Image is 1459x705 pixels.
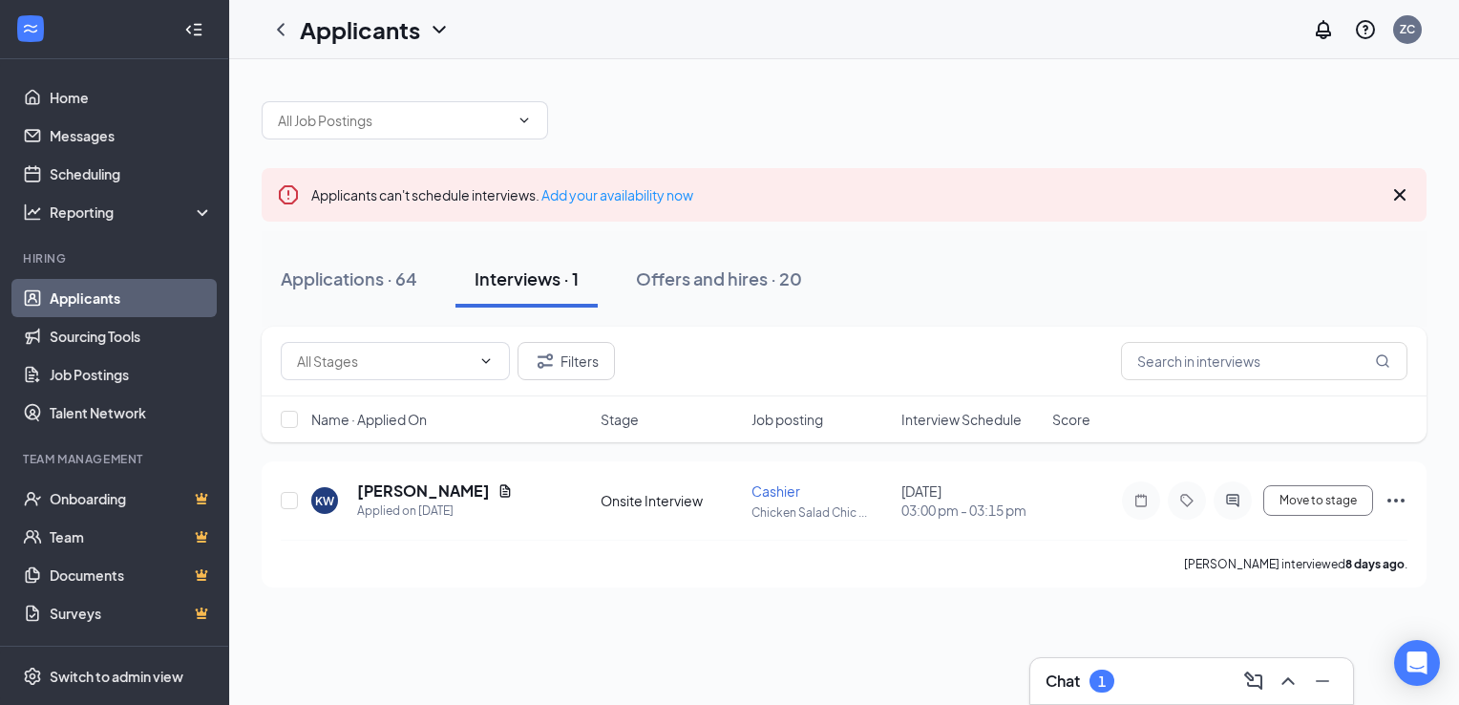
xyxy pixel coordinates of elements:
[50,355,213,394] a: Job Postings
[281,267,417,290] div: Applications · 64
[269,18,292,41] svg: ChevronLeft
[751,482,800,500] span: Cashier
[50,667,183,686] div: Switch to admin view
[428,18,451,41] svg: ChevronDown
[517,113,532,128] svg: ChevronDown
[297,351,471,372] input: All Stages
[50,480,213,518] a: OnboardingCrown
[50,279,213,317] a: Applicants
[636,267,802,290] div: Offers and hires · 20
[1279,494,1357,507] span: Move to stage
[21,19,40,38] svg: WorkstreamLogo
[50,394,213,432] a: Talent Network
[1046,671,1080,692] h3: Chat
[23,250,209,267] div: Hiring
[50,155,213,193] a: Scheduling
[497,483,513,499] svg: Document
[23,203,42,222] svg: Analysis
[1098,673,1106,690] div: 1
[751,504,891,521] p: Chicken Salad Chic ...
[50,556,213,594] a: DocumentsCrown
[50,203,214,222] div: Reporting
[311,410,427,429] span: Name · Applied On
[278,110,509,131] input: All Job Postings
[478,353,494,369] svg: ChevronDown
[901,501,1041,520] span: 03:00 pm - 03:15 pm
[534,350,557,373] svg: Filter
[1345,557,1405,571] b: 8 days ago
[1121,342,1407,380] input: Search in interviews
[1307,666,1338,696] button: Minimize
[1184,556,1407,572] p: [PERSON_NAME] interviewed .
[475,267,579,290] div: Interviews · 1
[601,410,639,429] span: Stage
[1238,666,1269,696] button: ComposeMessage
[1130,493,1152,508] svg: Note
[1394,640,1440,686] div: Open Intercom Messenger
[357,481,490,502] h5: [PERSON_NAME]
[1052,410,1090,429] span: Score
[1175,493,1198,508] svg: Tag
[901,410,1022,429] span: Interview Schedule
[1277,670,1300,693] svg: ChevronUp
[50,117,213,155] a: Messages
[901,481,1041,520] div: [DATE]
[50,594,213,632] a: SurveysCrown
[315,493,334,509] div: KW
[1221,493,1244,508] svg: ActiveChat
[751,410,823,429] span: Job posting
[357,502,513,521] div: Applied on [DATE]
[1354,18,1377,41] svg: QuestionInfo
[518,342,615,380] button: Filter Filters
[50,317,213,355] a: Sourcing Tools
[1375,353,1390,369] svg: MagnifyingGlass
[300,13,420,46] h1: Applicants
[1311,670,1334,693] svg: Minimize
[1312,18,1335,41] svg: Notifications
[277,183,300,206] svg: Error
[1400,21,1415,37] div: ZC
[1388,183,1411,206] svg: Cross
[1273,666,1303,696] button: ChevronUp
[1385,489,1407,512] svg: Ellipses
[23,667,42,686] svg: Settings
[1242,670,1265,693] svg: ComposeMessage
[1263,485,1373,516] button: Move to stage
[184,20,203,39] svg: Collapse
[311,186,693,203] span: Applicants can't schedule interviews.
[541,186,693,203] a: Add your availability now
[23,451,209,467] div: Team Management
[50,78,213,117] a: Home
[50,518,213,556] a: TeamCrown
[601,491,740,510] div: Onsite Interview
